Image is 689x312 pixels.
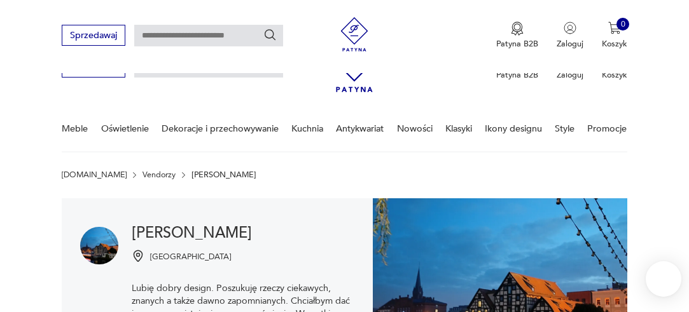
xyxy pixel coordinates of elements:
[602,22,627,50] button: 0Koszyk
[587,107,627,151] a: Promocje
[333,17,376,51] img: Patyna - sklep z meblami i dekoracjami vintage
[555,107,574,151] a: Style
[564,22,576,34] img: Ikonka użytkownika
[62,32,125,40] a: Sprzedawaj
[143,170,176,179] a: Vendorzy
[150,252,231,262] p: [GEOGRAPHIC_DATA]
[291,107,323,151] a: Kuchnia
[602,38,627,50] p: Koszyk
[496,22,538,50] button: Patyna B2B
[191,170,256,179] p: [PERSON_NAME]
[162,107,279,151] a: Dekoracje i przechowywanie
[336,107,384,151] a: Antykwariat
[80,227,118,264] img: Krzysztof
[397,107,433,151] a: Nowości
[602,69,627,81] p: Koszyk
[496,69,538,81] p: Patyna B2B
[557,38,583,50] p: Zaloguj
[132,250,144,262] img: Ikonka pinezki mapy
[445,107,472,151] a: Klasyki
[263,28,277,42] button: Szukaj
[496,22,538,50] a: Ikona medaluPatyna B2B
[62,170,127,179] a: [DOMAIN_NAME]
[132,227,354,241] h1: [PERSON_NAME]
[616,18,629,31] div: 0
[557,69,583,81] p: Zaloguj
[557,22,583,50] button: Zaloguj
[62,107,88,151] a: Meble
[646,261,681,297] iframe: Smartsupp widget button
[485,107,542,151] a: Ikony designu
[496,38,538,50] p: Patyna B2B
[101,107,149,151] a: Oświetlenie
[608,22,621,34] img: Ikona koszyka
[62,25,125,46] button: Sprzedawaj
[511,22,524,36] img: Ikona medalu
